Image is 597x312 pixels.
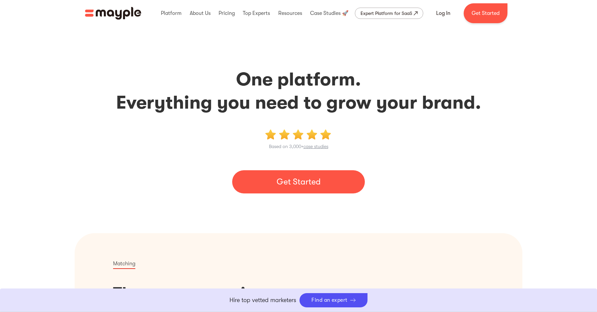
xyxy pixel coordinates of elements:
p: Hire top vetted marketers [230,296,296,305]
a: Expert Platform for SaaS [355,8,423,19]
div: Pricing [217,3,236,24]
a: case studies [303,144,328,149]
div: Resources [277,3,304,24]
a: Log In [428,5,458,21]
div: Expert Platform for SaaS [361,9,412,17]
div: Find an expert [311,297,348,303]
img: Mayple logo [85,7,141,20]
div: About Us [188,3,212,24]
a: home [85,7,141,20]
div: Platform [159,3,183,24]
h2: One platform. Everything you need to grow your brand. [76,68,521,114]
div: Top Experts [241,3,272,24]
a: Get Started [232,170,365,193]
p: Matching [113,260,135,269]
p: Based on 3,000+ [269,142,328,150]
a: Get Started [464,3,507,23]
